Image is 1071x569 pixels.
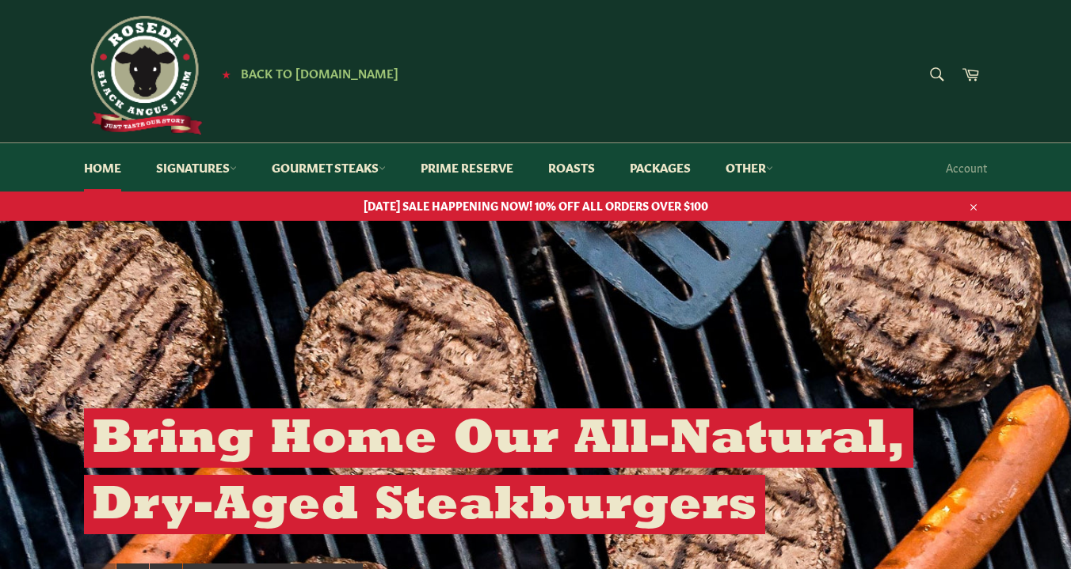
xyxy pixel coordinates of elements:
span: [DATE] SALE HAPPENING NOW! 10% OFF ALL ORDERS OVER $100 [68,198,1003,213]
a: Roasts [532,143,611,192]
a: Signatures [140,143,253,192]
a: Gourmet Steaks [256,143,402,192]
a: Account [938,144,995,191]
h2: Bring Home Our All-Natural, Dry-Aged Steakburgers [84,408,913,534]
a: ★ Back to [DOMAIN_NAME] [214,67,398,80]
span: Back to [DOMAIN_NAME] [241,64,398,81]
a: Prime Reserve [405,143,529,192]
a: Other [710,143,789,192]
a: Packages [614,143,707,192]
img: Roseda Beef [84,16,203,135]
span: ★ [222,67,231,80]
a: Home [68,143,137,192]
